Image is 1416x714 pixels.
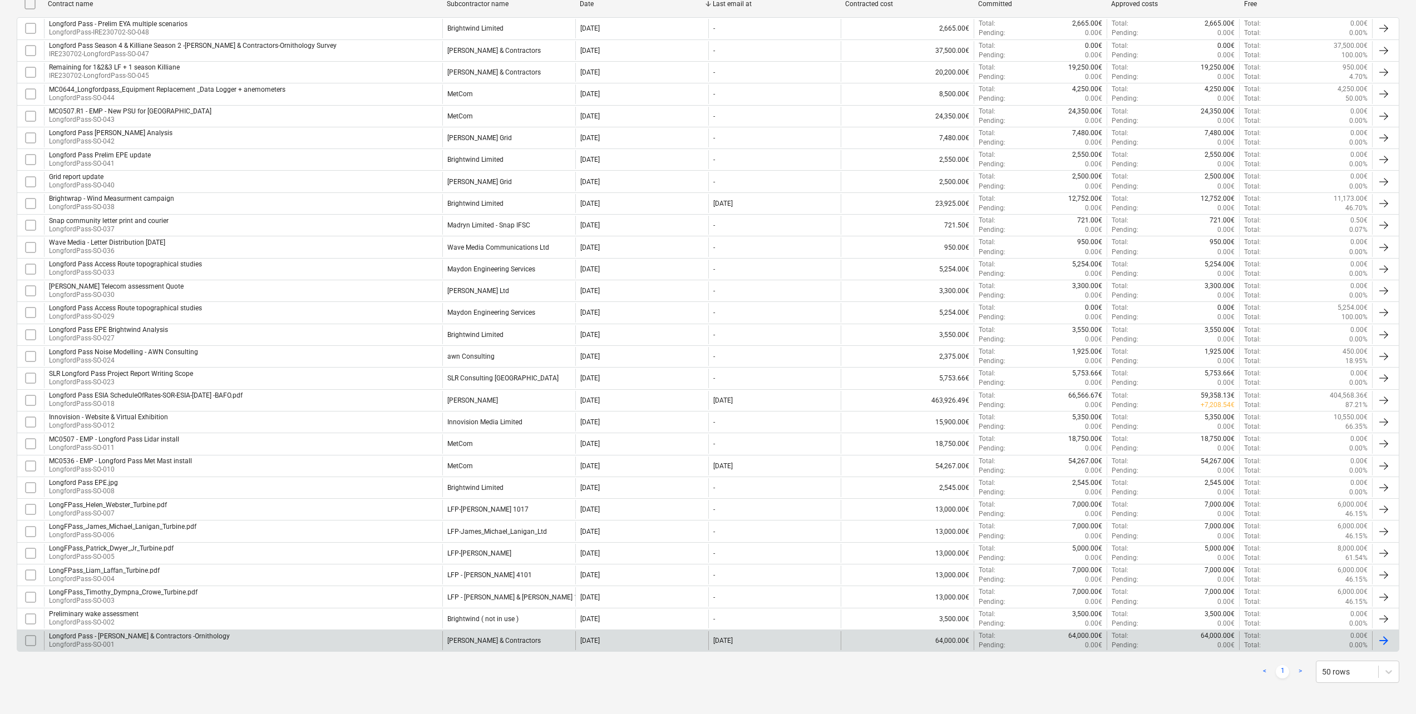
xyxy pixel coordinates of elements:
[1085,356,1102,366] p: 0.00€
[49,246,165,256] p: LongfordPass-SO-036
[1112,28,1138,38] p: Pending :
[1349,28,1368,38] p: 0.00%
[1112,72,1138,82] p: Pending :
[1349,335,1368,344] p: 0.00%
[979,347,995,356] p: Total :
[1217,116,1235,126] p: 0.00€
[1244,216,1261,225] p: Total :
[1217,94,1235,103] p: 0.00€
[1112,194,1128,204] p: Total :
[979,28,1005,38] p: Pending :
[979,150,995,160] p: Total :
[49,326,168,334] div: Longford Pass EPE Brightwind Analysis
[713,134,715,142] div: -
[979,182,1005,191] p: Pending :
[580,353,600,360] div: [DATE]
[1112,94,1138,103] p: Pending :
[1112,172,1128,181] p: Total :
[1205,150,1235,160] p: 2,550.00€
[447,309,535,316] div: Maydon Engineering Services
[1072,150,1102,160] p: 2,550.00€
[1210,216,1235,225] p: 721.00€
[979,225,1005,235] p: Pending :
[49,312,202,321] p: LongfordPass-SO-029
[49,356,198,365] p: LongfordPass-SO-024
[1217,225,1235,235] p: 0.00€
[1217,291,1235,300] p: 0.00€
[1244,247,1261,257] p: Total :
[1112,19,1128,28] p: Total :
[1112,237,1128,247] p: Total :
[1072,260,1102,269] p: 5,254.00€
[1244,41,1261,51] p: Total :
[1112,291,1138,300] p: Pending :
[1350,150,1368,160] p: 0.00€
[1349,225,1368,235] p: 0.07%
[1085,335,1102,344] p: 0.00€
[1085,160,1102,169] p: 0.00€
[580,68,600,76] div: [DATE]
[1217,41,1235,51] p: 0.00€
[1349,247,1368,257] p: 0.00%
[1349,116,1368,126] p: 0.00%
[979,204,1005,213] p: Pending :
[1085,291,1102,300] p: 0.00€
[1085,313,1102,322] p: 0.00€
[1350,216,1368,225] p: 0.50€
[1244,347,1261,356] p: Total :
[979,41,995,51] p: Total :
[1350,325,1368,335] p: 0.00€
[1085,225,1102,235] p: 0.00€
[1068,63,1102,72] p: 19,250.00€
[841,522,974,541] div: 13,000.00€
[1244,116,1261,126] p: Total :
[713,47,715,54] div: -
[841,216,974,235] div: 721.50€
[1072,128,1102,138] p: 7,480.00€
[1244,160,1261,169] p: Total :
[841,303,974,322] div: 5,254.00€
[49,86,285,93] div: MC0644_Longfordpass_Equipment Replacement _Data Logger + anemometers
[49,268,202,277] p: LongfordPass-SO-033
[1205,85,1235,94] p: 4,250.00€
[1244,63,1261,72] p: Total :
[1205,128,1235,138] p: 7,480.00€
[580,178,600,186] div: [DATE]
[1360,661,1416,714] iframe: Chat Widget
[713,287,715,295] div: -
[49,260,202,268] div: Longford Pass Access Route topographical studies
[49,239,165,246] div: Wave Media - Letter Distribution [DATE]
[1217,160,1235,169] p: 0.00€
[1112,128,1128,138] p: Total :
[979,303,995,313] p: Total :
[1112,182,1138,191] p: Pending :
[1205,260,1235,269] p: 5,254.00€
[580,156,600,163] div: [DATE]
[1112,303,1128,313] p: Total :
[1244,260,1261,269] p: Total :
[841,63,974,82] div: 20,200.00€
[580,24,600,32] div: [DATE]
[580,134,600,142] div: [DATE]
[580,112,600,120] div: [DATE]
[1244,325,1261,335] p: Total :
[841,260,974,279] div: 5,254.00€
[1112,63,1128,72] p: Total :
[1217,204,1235,213] p: 0.00€
[1350,128,1368,138] p: 0.00€
[49,42,337,49] div: Longford Pass Season 4 & Killiane Season 2 -[PERSON_NAME] & Contractors-Ornithology Survey
[841,194,974,213] div: 23,925.00€
[841,587,974,606] div: 13,000.00€
[1112,160,1138,169] p: Pending :
[979,325,995,335] p: Total :
[1350,237,1368,247] p: 0.00€
[580,331,600,339] div: [DATE]
[447,353,495,360] div: awn Consulting
[1217,313,1235,322] p: 0.00€
[1112,216,1128,225] p: Total :
[841,19,974,38] div: 2,665.00€
[979,85,995,94] p: Total :
[1085,72,1102,82] p: 0.00€
[841,413,974,432] div: 15,900.00€
[1341,51,1368,60] p: 100.00%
